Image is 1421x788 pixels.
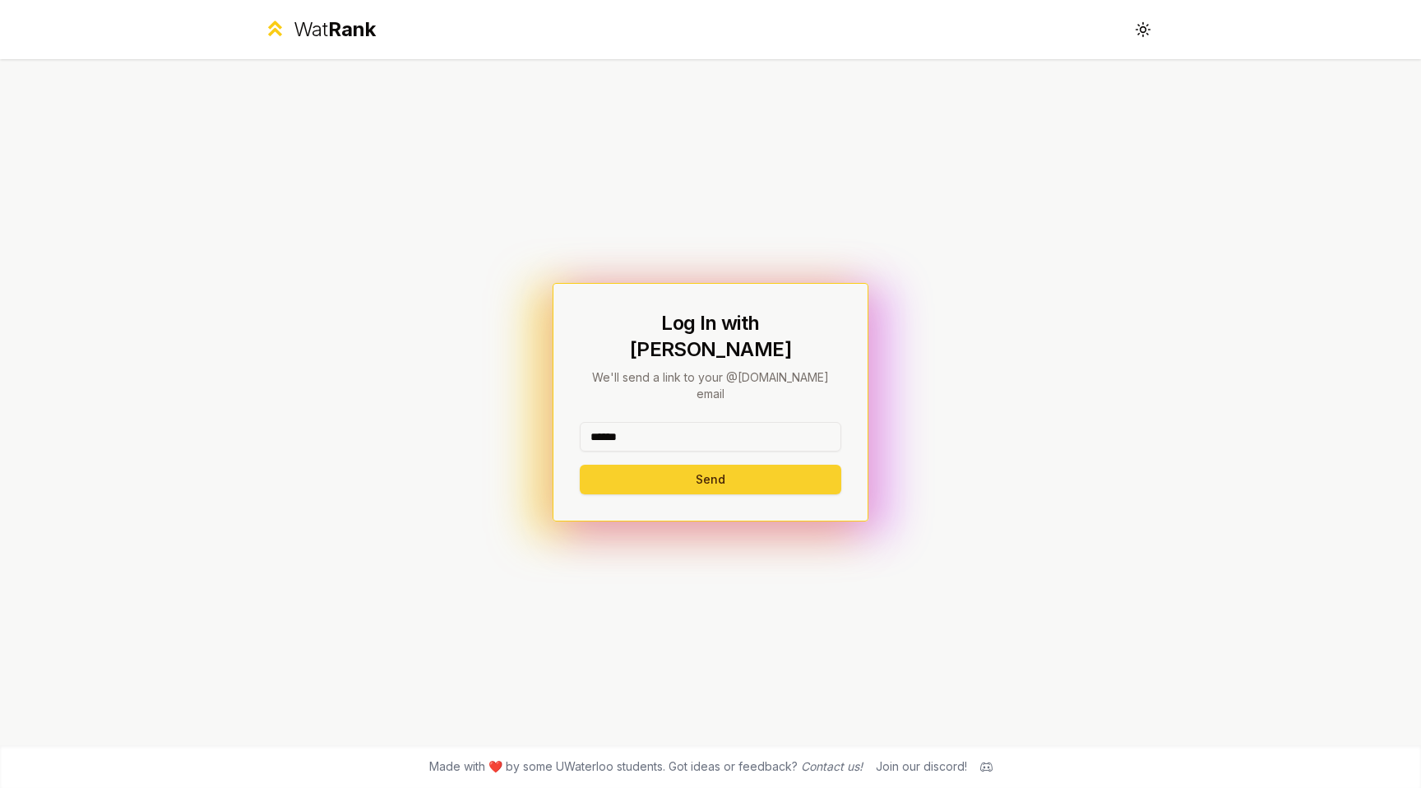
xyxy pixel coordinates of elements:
[263,16,376,43] a: WatRank
[328,17,376,41] span: Rank
[580,465,841,494] button: Send
[294,16,376,43] div: Wat
[429,758,863,775] span: Made with ❤️ by some UWaterloo students. Got ideas or feedback?
[876,758,967,775] div: Join our discord!
[580,369,841,402] p: We'll send a link to your @[DOMAIN_NAME] email
[580,310,841,363] h1: Log In with [PERSON_NAME]
[801,759,863,773] a: Contact us!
